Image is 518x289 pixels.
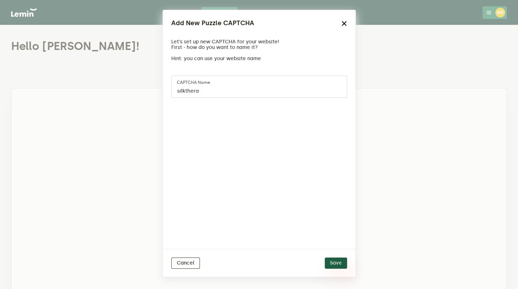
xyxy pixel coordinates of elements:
button: Cancel [171,258,200,269]
button: Save [325,258,347,269]
h2: Add New Puzzle CAPTCHA [171,19,254,28]
label: CAPTCHA name [177,80,210,85]
p: Let’s set up new CAPTCHA for your website! First - how do you want to name it? Hint: you can use ... [171,39,279,62]
input: CAPTCHA name [171,75,347,98]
